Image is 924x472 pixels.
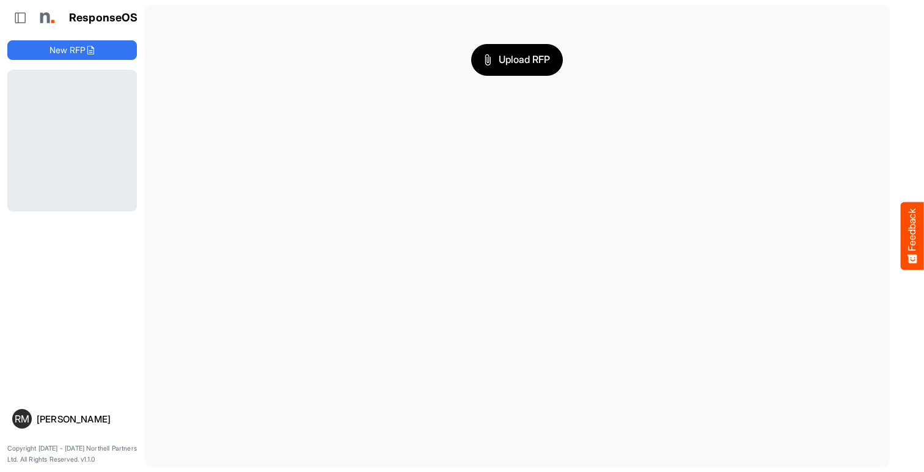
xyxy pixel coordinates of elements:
[471,44,563,76] button: Upload RFP
[7,40,137,60] button: New RFP
[69,12,138,24] h1: ResponseOS
[34,6,58,30] img: Northell
[901,202,924,270] button: Feedback
[37,415,132,424] div: [PERSON_NAME]
[484,52,550,68] span: Upload RFP
[15,414,29,424] span: RM
[7,443,137,465] p: Copyright [DATE] - [DATE] Northell Partners Ltd. All Rights Reserved. v1.1.0
[7,70,137,212] div: Loading...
